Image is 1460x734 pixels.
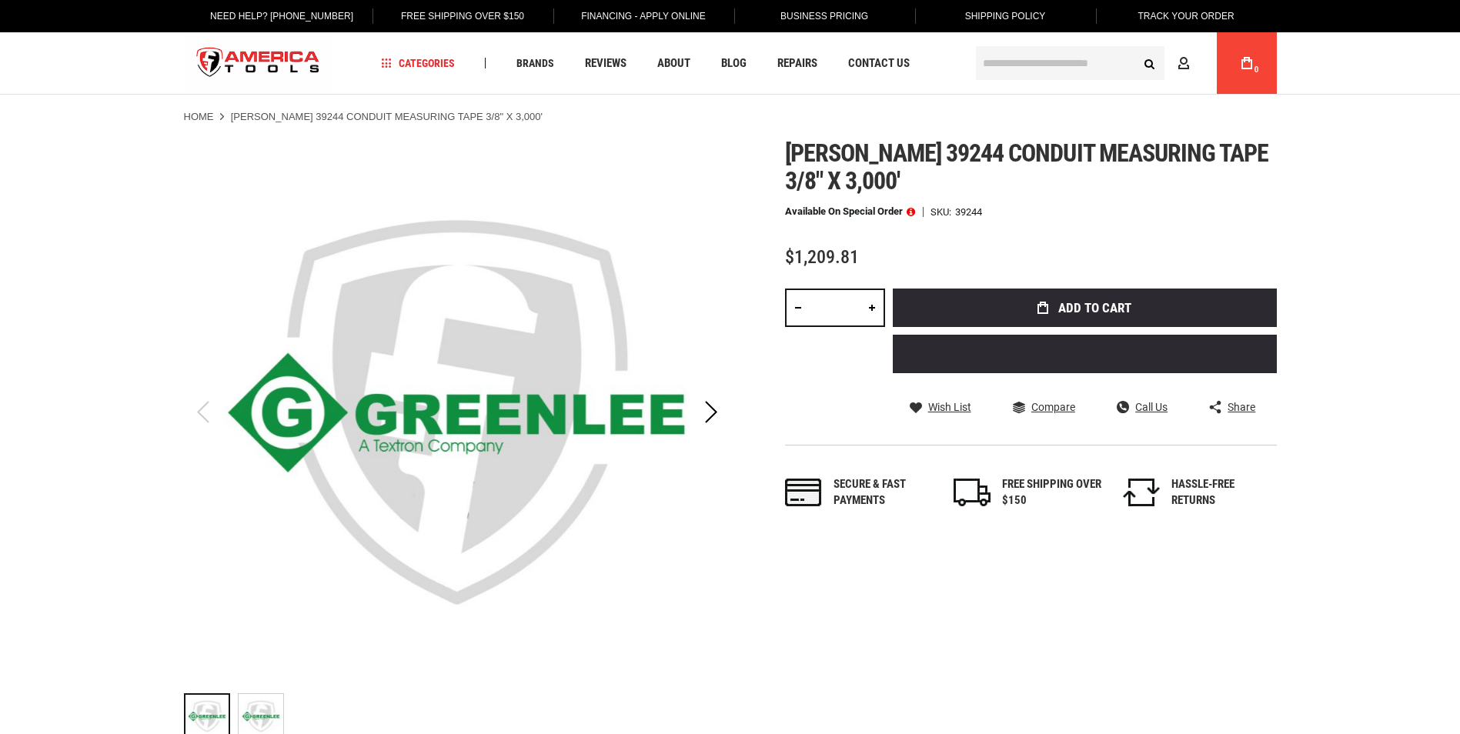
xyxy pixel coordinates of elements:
a: Wish List [910,400,971,414]
span: Add to Cart [1058,302,1131,315]
strong: SKU [930,207,955,217]
span: Categories [381,58,455,68]
a: 0 [1232,32,1261,94]
a: Repairs [770,53,824,74]
span: Contact Us [848,58,910,69]
span: 0 [1255,65,1259,74]
span: Brands [516,58,554,68]
div: Secure & fast payments [834,476,934,509]
span: About [657,58,690,69]
a: Blog [714,53,753,74]
a: About [650,53,697,74]
a: Categories [374,53,462,74]
button: Add to Cart [893,289,1277,327]
div: FREE SHIPPING OVER $150 [1002,476,1102,509]
span: $1,209.81 [785,246,859,268]
span: Call Us [1135,402,1168,412]
span: Compare [1031,402,1075,412]
a: Call Us [1117,400,1168,414]
a: Home [184,110,214,124]
span: Wish List [928,402,971,412]
img: payments [785,479,822,506]
span: Share [1228,402,1255,412]
a: Reviews [578,53,633,74]
img: GREENLEE 39244 CONDUIT MEASURING TAPE 3/8" X 3,000' [184,139,730,686]
span: Shipping Policy [965,11,1046,22]
span: [PERSON_NAME] 39244 conduit measuring tape 3/8" x 3,000' [785,138,1269,195]
a: Compare [1013,400,1075,414]
img: shipping [954,479,991,506]
button: Search [1135,48,1164,78]
img: returns [1123,479,1160,506]
span: Repairs [777,58,817,69]
a: Contact Us [841,53,917,74]
strong: [PERSON_NAME] 39244 CONDUIT MEASURING TAPE 3/8" X 3,000' [231,111,543,122]
p: Available on Special Order [785,206,915,217]
span: Reviews [585,58,626,69]
div: HASSLE-FREE RETURNS [1171,476,1271,509]
div: Next [692,139,730,686]
img: America Tools [184,35,333,92]
span: Blog [721,58,747,69]
div: 39244 [955,207,982,217]
a: Brands [509,53,561,74]
a: store logo [184,35,333,92]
